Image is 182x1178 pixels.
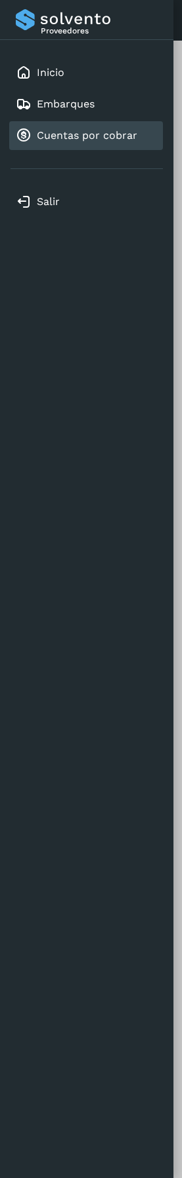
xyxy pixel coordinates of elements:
[37,195,60,208] a: Salir
[9,90,163,119] div: Embarques
[37,66,64,79] a: Inicio
[9,121,163,150] div: Cuentas por cobrar
[9,187,163,216] div: Salir
[9,58,163,87] div: Inicio
[41,26,158,35] p: Proveedores
[37,129,137,142] a: Cuentas por cobrar
[37,98,95,110] a: Embarques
